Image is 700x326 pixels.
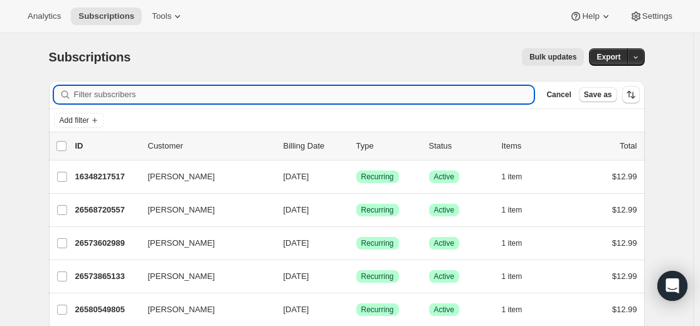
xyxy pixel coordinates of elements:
[522,48,584,66] button: Bulk updates
[75,168,637,186] div: 16348217517[PERSON_NAME][DATE]SuccessRecurringSuccessActive1 item$12.99
[54,113,104,128] button: Add filter
[502,268,536,285] button: 1 item
[541,87,576,102] button: Cancel
[148,270,215,283] span: [PERSON_NAME]
[502,168,536,186] button: 1 item
[597,52,620,62] span: Export
[75,171,138,183] p: 16348217517
[612,238,637,248] span: $12.99
[78,11,134,21] span: Subscriptions
[361,271,394,281] span: Recurring
[356,140,419,152] div: Type
[584,90,612,100] span: Save as
[612,271,637,281] span: $12.99
[144,8,191,25] button: Tools
[75,201,637,219] div: 26568720557[PERSON_NAME][DATE]SuccessRecurringSuccessActive1 item$12.99
[434,205,455,215] span: Active
[657,271,687,301] div: Open Intercom Messenger
[361,172,394,182] span: Recurring
[502,172,522,182] span: 1 item
[502,234,536,252] button: 1 item
[75,270,138,283] p: 26573865133
[429,140,492,152] p: Status
[502,201,536,219] button: 1 item
[502,140,565,152] div: Items
[434,172,455,182] span: Active
[284,271,309,281] span: [DATE]
[562,8,619,25] button: Help
[502,238,522,248] span: 1 item
[620,140,637,152] p: Total
[141,167,266,187] button: [PERSON_NAME]
[622,8,680,25] button: Settings
[71,8,142,25] button: Subscriptions
[284,205,309,214] span: [DATE]
[361,305,394,315] span: Recurring
[612,172,637,181] span: $12.99
[148,171,215,183] span: [PERSON_NAME]
[502,301,536,318] button: 1 item
[74,86,534,103] input: Filter subscribers
[502,205,522,215] span: 1 item
[49,50,131,64] span: Subscriptions
[579,87,617,102] button: Save as
[75,140,637,152] div: IDCustomerBilling DateTypeStatusItemsTotal
[141,300,266,320] button: [PERSON_NAME]
[642,11,672,21] span: Settings
[361,238,394,248] span: Recurring
[434,238,455,248] span: Active
[148,237,215,250] span: [PERSON_NAME]
[589,48,628,66] button: Export
[284,238,309,248] span: [DATE]
[434,271,455,281] span: Active
[529,52,576,62] span: Bulk updates
[141,266,266,287] button: [PERSON_NAME]
[75,237,138,250] p: 26573602989
[152,11,171,21] span: Tools
[622,86,640,103] button: Sort the results
[612,205,637,214] span: $12.99
[502,305,522,315] span: 1 item
[75,268,637,285] div: 26573865133[PERSON_NAME][DATE]SuccessRecurringSuccessActive1 item$12.99
[141,233,266,253] button: [PERSON_NAME]
[75,301,637,318] div: 26580549805[PERSON_NAME][DATE]SuccessRecurringSuccessActive1 item$12.99
[75,204,138,216] p: 26568720557
[75,234,637,252] div: 26573602989[PERSON_NAME][DATE]SuccessRecurringSuccessActive1 item$12.99
[141,200,266,220] button: [PERSON_NAME]
[284,140,346,152] p: Billing Date
[148,204,215,216] span: [PERSON_NAME]
[148,140,273,152] p: Customer
[148,303,215,316] span: [PERSON_NAME]
[75,303,138,316] p: 26580549805
[20,8,68,25] button: Analytics
[284,305,309,314] span: [DATE]
[28,11,61,21] span: Analytics
[361,205,394,215] span: Recurring
[75,140,138,152] p: ID
[502,271,522,281] span: 1 item
[612,305,637,314] span: $12.99
[284,172,309,181] span: [DATE]
[60,115,89,125] span: Add filter
[434,305,455,315] span: Active
[582,11,599,21] span: Help
[546,90,571,100] span: Cancel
